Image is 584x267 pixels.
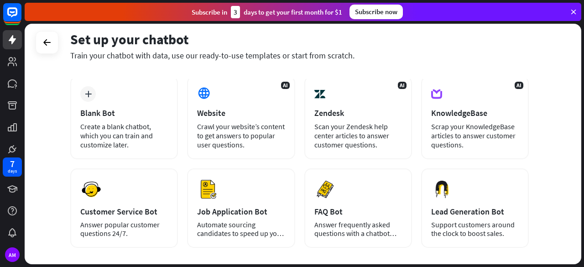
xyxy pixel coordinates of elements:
[5,247,20,262] div: AM
[8,168,17,174] div: days
[231,6,240,18] div: 3
[197,108,285,118] div: Website
[7,4,35,31] button: Open LiveChat chat widget
[314,206,402,217] div: FAQ Bot
[70,31,529,48] div: Set up your chatbot
[398,82,407,89] span: AI
[314,220,402,238] div: Answer frequently asked questions with a chatbot and save your time.
[197,122,285,149] div: Crawl your website’s content to get answers to popular user questions.
[197,206,285,217] div: Job Application Bot
[281,82,290,89] span: AI
[197,220,285,238] div: Automate sourcing candidates to speed up your hiring process.
[314,108,402,118] div: Zendesk
[10,160,15,168] div: 7
[314,122,402,149] div: Scan your Zendesk help center articles to answer customer questions.
[80,206,168,217] div: Customer Service Bot
[3,157,22,177] a: 7 days
[80,122,168,149] div: Create a blank chatbot, which you can train and customize later.
[431,122,519,149] div: Scrap your KnowledgeBase articles to answer customer questions.
[431,220,519,238] div: Support customers around the clock to boost sales.
[515,82,523,89] span: AI
[85,91,92,97] i: plus
[431,206,519,217] div: Lead Generation Bot
[70,50,529,61] div: Train your chatbot with data, use our ready-to-use templates or start from scratch.
[349,5,403,19] div: Subscribe now
[80,108,168,118] div: Blank Bot
[192,6,342,18] div: Subscribe in days to get your first month for $1
[431,108,519,118] div: KnowledgeBase
[80,220,168,238] div: Answer popular customer questions 24/7.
